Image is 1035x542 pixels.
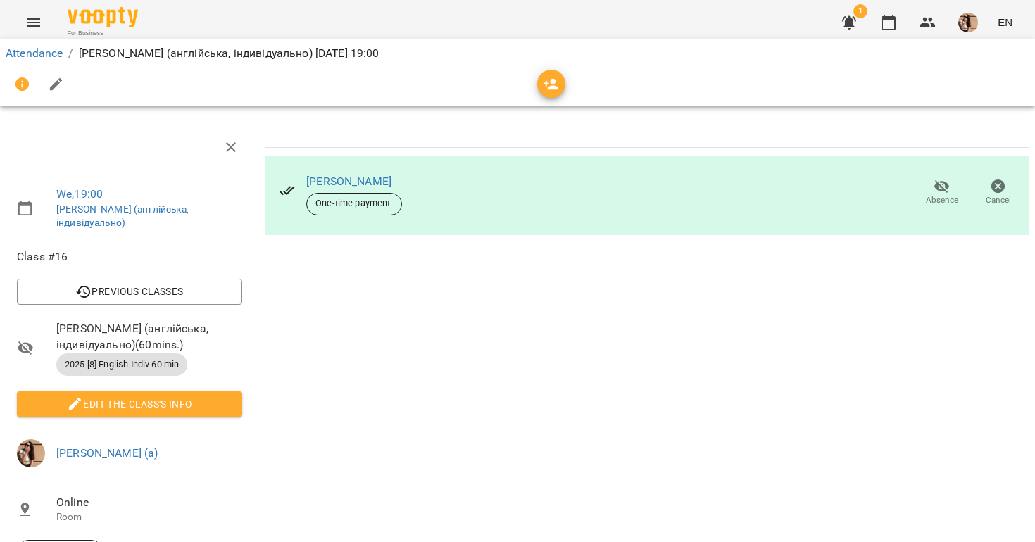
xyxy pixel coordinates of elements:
[56,494,242,511] span: Online
[970,173,1027,213] button: Cancel
[914,173,970,213] button: Absence
[68,7,138,27] img: Voopty Logo
[56,446,158,460] a: [PERSON_NAME] (а)
[853,4,867,18] span: 1
[17,279,242,304] button: Previous Classes
[6,46,63,60] a: Attendance
[28,396,231,412] span: Edit the class's Info
[79,45,379,62] p: [PERSON_NAME] (англійська, індивідуально) [DATE] 19:00
[68,29,138,38] span: For Business
[56,358,187,371] span: 2025 [8] English Indiv 60 min
[56,510,242,524] p: Room
[17,248,242,265] span: Class #16
[56,320,242,353] span: [PERSON_NAME] (англійська, індивідуально) ( 60 mins. )
[926,194,958,206] span: Absence
[306,175,391,188] a: [PERSON_NAME]
[17,391,242,417] button: Edit the class's Info
[17,6,51,39] button: Menu
[6,45,1029,62] nav: breadcrumb
[56,187,103,201] a: We , 19:00
[28,283,231,300] span: Previous Classes
[986,194,1011,206] span: Cancel
[958,13,978,32] img: da26dbd3cedc0bbfae66c9bd16ef366e.jpeg
[17,439,45,467] img: da26dbd3cedc0bbfae66c9bd16ef366e.jpeg
[56,203,189,229] a: [PERSON_NAME] (англійська, індивідуально)
[68,45,73,62] li: /
[992,9,1018,35] button: EN
[998,15,1012,30] span: EN
[307,197,401,210] span: One-time payment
